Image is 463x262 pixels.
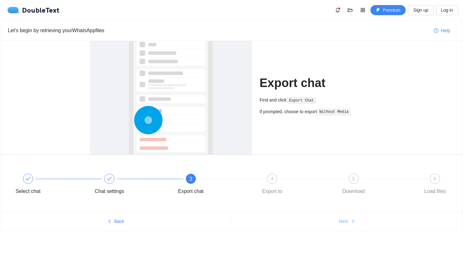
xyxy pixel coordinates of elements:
[8,7,60,13] a: logoDoubleText
[8,26,429,34] div: Let's begin by retrieving your WhatsApp files
[342,186,365,196] div: Download
[376,8,380,13] span: thunderbolt
[351,219,355,224] span: right
[317,109,350,115] code: Without Media
[10,174,91,196] div: Select chat
[91,174,172,196] div: Chat settings
[429,26,455,36] button: question-circleHelp
[358,5,368,15] button: appstore
[370,5,406,15] button: thunderboltPremium
[15,186,40,196] div: Select chat
[107,219,112,224] span: left
[0,216,231,226] button: leftBack
[260,96,373,104] div: Find and click
[417,174,453,196] div: 6Load files
[333,5,343,15] button: bell
[345,5,355,15] button: folder-open
[441,27,450,34] span: Help
[173,174,254,196] div: 3Export chat
[424,186,446,196] div: Load files
[333,8,342,13] span: bell
[408,5,433,15] button: Sign up
[434,176,437,182] span: 6
[352,176,355,182] span: 5
[260,108,373,115] div: If prompted, choose to export
[413,7,428,14] span: Sign up
[95,186,124,196] div: Chat settings
[254,174,335,196] div: 4Export to
[436,5,458,15] button: Log in
[178,186,203,196] div: Export chat
[26,176,31,181] span: check
[260,76,373,90] h1: Export chat
[441,7,453,14] span: Log in
[189,176,192,182] span: 3
[8,7,22,13] img: logo
[107,176,112,181] span: check
[231,216,463,226] button: Nextright
[114,218,124,225] span: Back
[335,174,417,196] div: 5Download
[8,7,60,13] div: DoubleText
[434,28,438,33] span: question-circle
[262,186,282,196] div: Export to
[358,8,368,13] span: appstore
[271,176,274,182] span: 4
[383,7,400,14] span: Premium
[287,97,316,104] code: Export Chat
[346,8,355,13] span: folder-open
[339,218,348,225] span: Next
